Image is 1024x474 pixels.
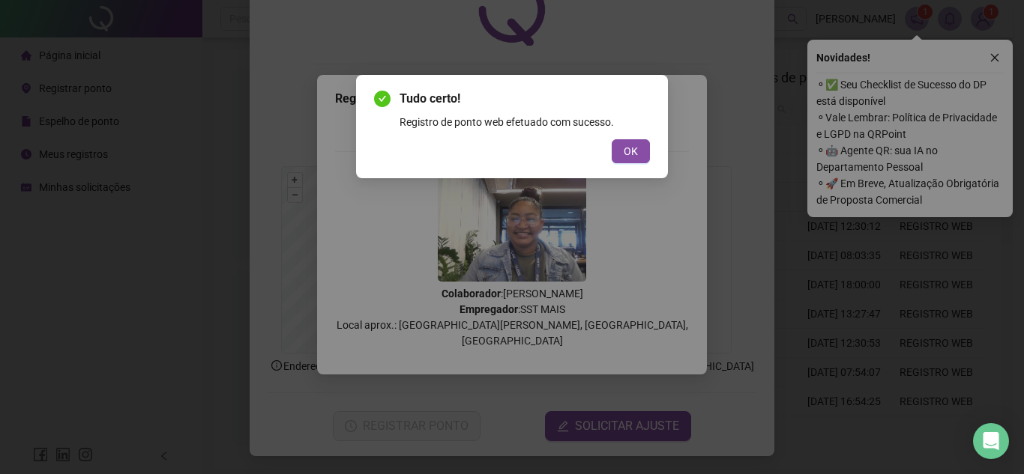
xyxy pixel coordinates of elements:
div: Registro de ponto web efetuado com sucesso. [400,114,650,130]
span: OK [624,143,638,159]
button: OK [612,139,650,163]
span: Tudo certo! [400,90,650,108]
div: Open Intercom Messenger [973,423,1009,459]
span: check-circle [374,91,391,107]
